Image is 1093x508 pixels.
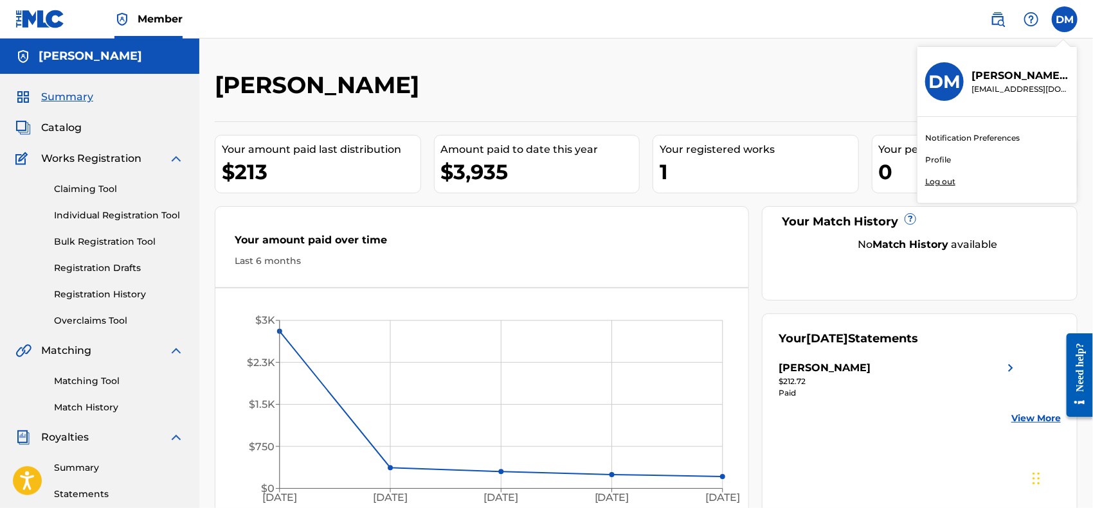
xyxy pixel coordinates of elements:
div: $212.72 [779,376,1018,387]
strong: Match History [873,238,949,250]
span: Catalog [41,120,82,136]
div: 0 [879,157,1078,186]
a: [PERSON_NAME]right chevron icon$212.72Paid [779,360,1018,399]
span: Member [138,12,183,26]
a: Claiming Tool [54,182,184,196]
iframe: Chat Widget [1029,446,1093,508]
a: Registration Drafts [54,261,184,275]
a: SummarySummary [15,89,93,105]
div: Amount paid to date this year [441,142,640,157]
tspan: $750 [249,441,275,453]
div: $3,935 [441,157,640,186]
img: Accounts [15,49,31,64]
img: MLC Logo [15,10,65,28]
div: Your Match History [779,213,1061,231]
img: Summary [15,89,31,105]
div: 1 [660,157,858,186]
p: Donald Moore [971,68,1069,83]
tspan: [DATE] [484,491,519,504]
p: Log out [925,176,955,188]
img: Matching [15,343,32,358]
h2: [PERSON_NAME] [215,71,426,100]
div: Your amount paid last distribution [222,142,420,157]
a: Match History [54,401,184,414]
img: expand [168,343,184,358]
img: Catalog [15,120,31,136]
a: Overclaims Tool [54,314,184,328]
span: [DATE] [806,331,848,346]
tspan: [DATE] [705,491,740,504]
a: View More [1011,412,1061,425]
div: $213 [222,157,420,186]
a: Registration History [54,288,184,301]
h3: DM [928,71,961,93]
a: Profile [925,154,951,166]
tspan: [DATE] [595,491,629,504]
img: expand [168,151,184,166]
a: CatalogCatalog [15,120,82,136]
span: Summary [41,89,93,105]
a: Individual Registration Tool [54,209,184,222]
a: Statements [54,487,184,501]
tspan: $3K [255,315,275,327]
img: expand [168,430,184,445]
div: Your pending works [879,142,1078,157]
span: Royalties [41,430,89,445]
span: Works Registration [41,151,141,166]
div: User Menu [1052,6,1078,32]
span: ? [905,214,916,224]
tspan: $0 [261,482,275,495]
a: Bulk Registration Tool [54,235,184,249]
img: Royalties [15,430,31,445]
div: Help [1018,6,1044,32]
p: donnycmoore@gmail.com [971,83,1069,95]
img: Top Rightsholder [114,12,130,27]
tspan: $1.5K [249,399,275,411]
tspan: $2.3K [247,356,275,369]
div: Your Statements [779,330,918,347]
span: Matching [41,343,91,358]
div: Last 6 months [235,254,729,268]
tspan: [DATE] [262,491,297,504]
iframe: Resource Center [1057,323,1093,426]
div: [PERSON_NAME] [779,360,871,376]
img: help [1024,12,1039,27]
img: right chevron icon [1003,360,1018,376]
div: Drag [1033,459,1040,498]
h5: Donny Moore [39,49,142,64]
tspan: [DATE] [373,491,408,504]
a: Notification Preferences [925,132,1020,144]
div: Paid [779,387,1018,399]
a: Matching Tool [54,374,184,388]
div: Your amount paid over time [235,232,729,254]
a: Summary [54,461,184,475]
img: search [990,12,1006,27]
div: No available [795,237,1061,252]
div: Your registered works [660,142,858,157]
a: Public Search [985,6,1011,32]
img: Works Registration [15,151,32,166]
